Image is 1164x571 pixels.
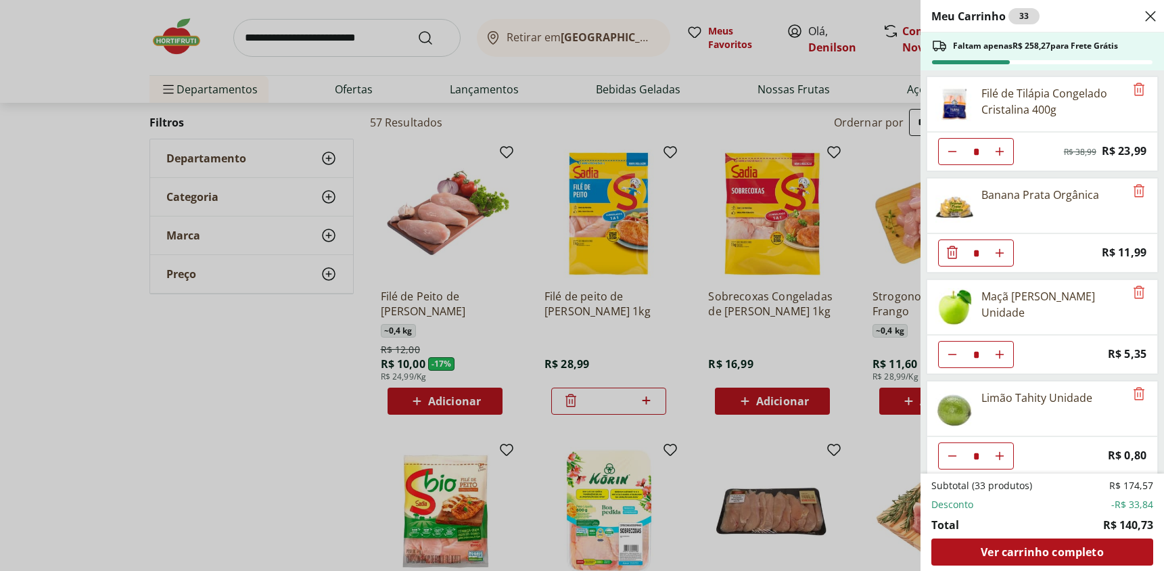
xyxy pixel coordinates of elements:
span: R$ 23,99 [1102,142,1146,160]
div: Maçã [PERSON_NAME] Unidade [981,288,1125,321]
input: Quantidade Atual [966,240,986,266]
span: R$ 174,57 [1109,479,1153,493]
button: Aumentar Quantidade [986,239,1013,267]
div: Banana Prata Orgânica [981,187,1099,203]
img: Filé de Tilápia Congelado Cristalina 400g [935,85,973,123]
img: Banana Prata Orgânica [935,187,973,225]
div: Limão Tahity Unidade [981,390,1092,406]
button: Remove [1131,285,1147,301]
span: Subtotal (33 produtos) [931,479,1032,493]
button: Diminuir Quantidade [939,442,966,470]
a: Ver carrinho completo [931,539,1153,566]
input: Quantidade Atual [966,342,986,367]
img: Limão Tahity Unidade [935,390,973,428]
button: Aumentar Quantidade [986,138,1013,165]
span: Desconto [931,498,973,511]
span: R$ 38,99 [1064,147,1096,158]
h2: Meu Carrinho [931,8,1040,24]
button: Diminuir Quantidade [939,239,966,267]
span: R$ 140,73 [1103,517,1153,533]
input: Quantidade Atual [966,443,986,469]
span: R$ 5,35 [1108,345,1146,363]
button: Aumentar Quantidade [986,341,1013,368]
img: Principal [935,288,973,326]
div: Filé de Tilápia Congelado Cristalina 400g [981,85,1125,118]
button: Remove [1131,82,1147,98]
button: Remove [1131,386,1147,403]
span: R$ 11,99 [1102,244,1146,262]
span: Ver carrinho completo [981,547,1103,557]
button: Aumentar Quantidade [986,442,1013,470]
span: Total [931,517,959,533]
span: R$ 0,80 [1108,447,1146,465]
span: Faltam apenas R$ 258,27 para Frete Grátis [953,41,1118,51]
span: -R$ 33,84 [1111,498,1153,511]
input: Quantidade Atual [966,139,986,164]
button: Diminuir Quantidade [939,341,966,368]
button: Remove [1131,183,1147,200]
button: Diminuir Quantidade [939,138,966,165]
div: 33 [1008,8,1040,24]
